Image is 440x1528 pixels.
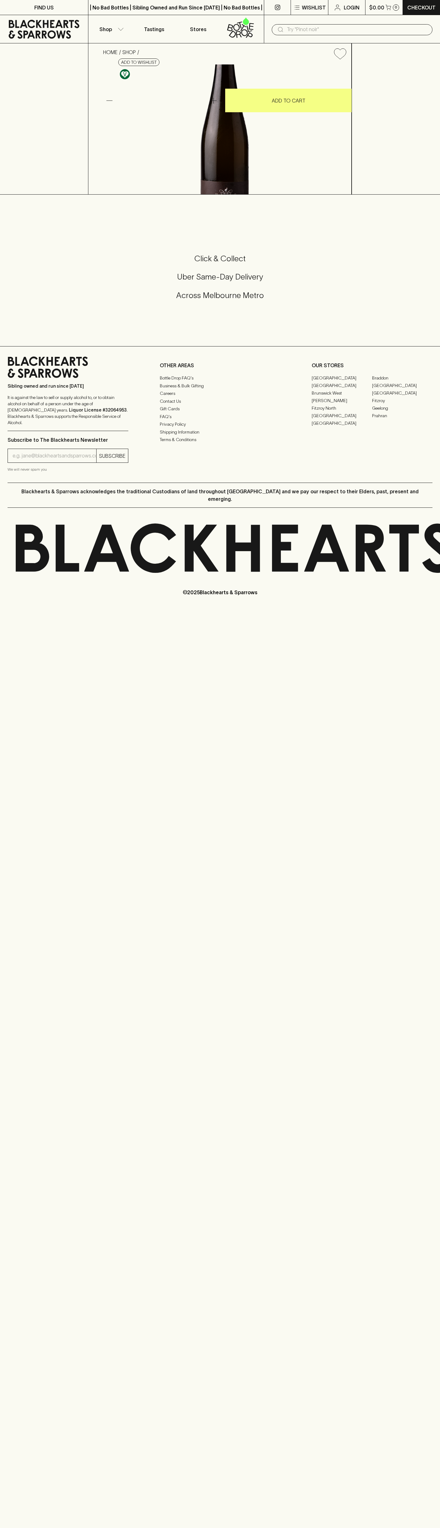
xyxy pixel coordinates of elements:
[312,404,372,412] a: Fitzroy North
[372,382,432,389] a: [GEOGRAPHIC_DATA]
[99,25,112,33] p: Shop
[160,390,281,397] a: Careers
[407,4,436,11] p: Checkout
[312,382,372,389] a: [GEOGRAPHIC_DATA]
[312,389,372,397] a: Brunswick West
[160,413,281,420] a: FAQ's
[98,64,351,194] img: 38566.png
[344,4,359,11] p: Login
[312,362,432,369] p: OUR STORES
[8,272,432,282] h5: Uber Same-Day Delivery
[287,25,427,35] input: Try "Pinot noir"
[120,69,130,79] img: Vegan
[372,404,432,412] a: Geelong
[190,25,206,33] p: Stores
[97,449,128,462] button: SUBSCRIBE
[118,68,131,81] a: Made without the use of any animal products.
[312,374,372,382] a: [GEOGRAPHIC_DATA]
[132,15,176,43] a: Tastings
[372,374,432,382] a: Braddon
[122,49,136,55] a: SHOP
[302,4,326,11] p: Wishlist
[8,466,128,473] p: We will never spam you
[312,397,372,404] a: [PERSON_NAME]
[312,419,372,427] a: [GEOGRAPHIC_DATA]
[69,407,127,412] strong: Liquor License #32064953
[160,397,281,405] a: Contact Us
[8,383,128,389] p: Sibling owned and run since [DATE]
[88,15,132,43] button: Shop
[8,290,432,301] h5: Across Melbourne Metro
[34,4,54,11] p: FIND US
[160,382,281,390] a: Business & Bulk Gifting
[369,4,384,11] p: $0.00
[12,488,428,503] p: Blackhearts & Sparrows acknowledges the traditional Custodians of land throughout [GEOGRAPHIC_DAT...
[160,374,281,382] a: Bottle Drop FAQ's
[372,397,432,404] a: Fitzroy
[103,49,118,55] a: HOME
[13,451,96,461] input: e.g. jane@blackheartsandsparrows.com.au
[99,452,125,460] p: SUBSCRIBE
[118,58,159,66] button: Add to wishlist
[160,405,281,413] a: Gift Cards
[144,25,164,33] p: Tastings
[160,421,281,428] a: Privacy Policy
[225,89,352,112] button: ADD TO CART
[160,362,281,369] p: OTHER AREAS
[176,15,220,43] a: Stores
[312,412,372,419] a: [GEOGRAPHIC_DATA]
[8,436,128,444] p: Subscribe to The Blackhearts Newsletter
[160,428,281,436] a: Shipping Information
[160,436,281,444] a: Terms & Conditions
[272,97,305,104] p: ADD TO CART
[8,228,432,334] div: Call to action block
[372,389,432,397] a: [GEOGRAPHIC_DATA]
[8,253,432,264] h5: Click & Collect
[395,6,397,9] p: 0
[372,412,432,419] a: Prahran
[8,394,128,426] p: It is against the law to sell or supply alcohol to, or to obtain alcohol on behalf of a person un...
[331,46,349,62] button: Add to wishlist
